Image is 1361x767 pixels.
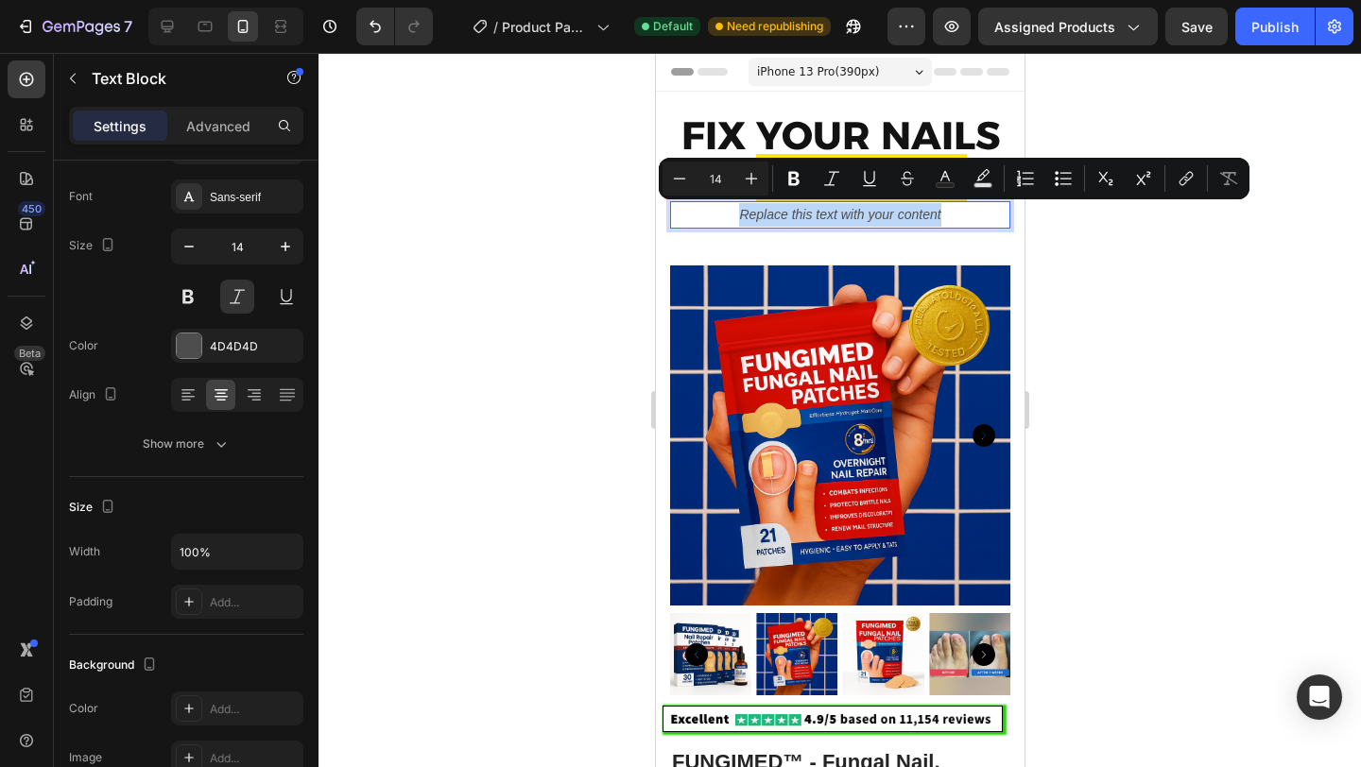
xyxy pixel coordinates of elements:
[14,695,354,749] h2: FUNGIMED™ - Fungal Nail, Renewal Patches
[69,427,303,461] button: Show more
[69,383,122,408] div: Align
[186,116,250,136] p: Advanced
[14,346,45,361] div: Beta
[69,233,119,259] div: Size
[659,158,1249,199] div: Editor contextual toolbar
[727,18,823,35] span: Need republishing
[69,749,102,766] div: Image
[1297,674,1342,720] div: Open Intercom Messenger
[69,188,93,205] div: Font
[502,17,589,37] span: Product Page - [DATE] 22:34:39
[69,593,112,610] div: Padding
[210,189,299,206] div: Sans-serif
[69,653,161,678] div: Background
[92,67,252,90] p: Text Block
[69,337,98,354] div: Color
[210,701,299,718] div: Add...
[143,435,231,453] div: Show more
[356,8,433,45] div: Undo/Redo
[8,8,141,45] button: 7
[94,116,146,136] p: Settings
[1165,8,1228,45] button: Save
[69,495,119,520] div: Size
[210,338,299,355] div: 4D4D4D
[656,53,1025,767] iframe: Design area
[653,18,693,35] span: Default
[172,535,302,569] input: Auto
[1235,8,1315,45] button: Publish
[1181,19,1213,35] span: Save
[69,543,100,560] div: Width
[69,700,98,717] div: Color
[18,201,45,216] div: 450
[1251,17,1299,37] div: Publish
[493,17,498,37] span: /
[124,15,132,38] p: 7
[978,8,1158,45] button: Assigned Products
[994,17,1115,37] span: Assigned Products
[210,750,299,767] div: Add...
[210,594,299,611] div: Add...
